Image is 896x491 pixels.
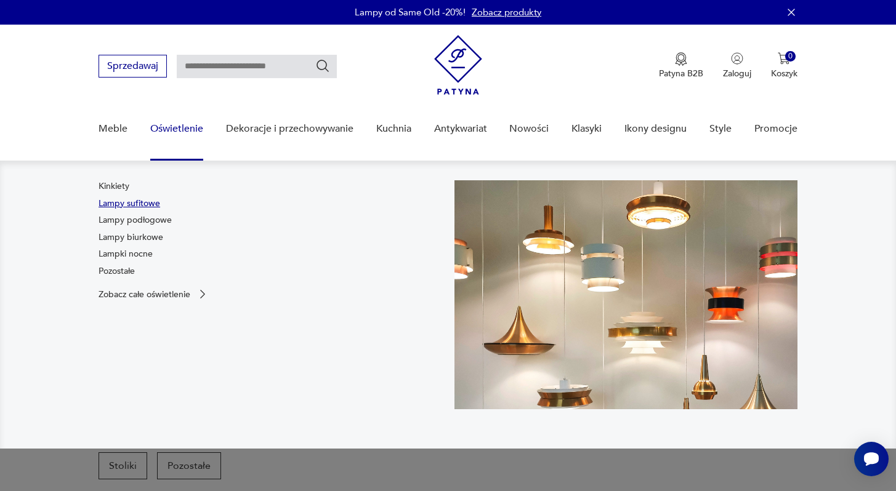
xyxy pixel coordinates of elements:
[771,68,797,79] p: Koszyk
[99,265,135,277] a: Pozostałe
[731,52,743,65] img: Ikonka użytkownika
[754,105,797,153] a: Promocje
[99,288,209,300] a: Zobacz całe oświetlenie
[99,105,127,153] a: Meble
[472,6,541,18] a: Zobacz produkty
[454,180,797,409] img: a9d990cd2508053be832d7f2d4ba3cb1.jpg
[659,52,703,79] a: Ikona medaluPatyna B2B
[571,105,602,153] a: Klasyki
[99,231,163,244] a: Lampy biurkowe
[659,52,703,79] button: Patyna B2B
[355,6,466,18] p: Lampy od Same Old -20%!
[226,105,353,153] a: Dekoracje i przechowywanie
[854,442,889,476] iframe: Smartsupp widget button
[315,58,330,73] button: Szukaj
[771,52,797,79] button: 0Koszyk
[99,248,153,260] a: Lampki nocne
[99,290,190,298] p: Zobacz całe oświetlenie
[709,105,732,153] a: Style
[509,105,549,153] a: Nowości
[99,63,167,71] a: Sprzedawaj
[785,51,796,62] div: 0
[659,68,703,79] p: Patyna B2B
[723,68,751,79] p: Zaloguj
[99,55,167,78] button: Sprzedawaj
[778,52,790,65] img: Ikona koszyka
[99,198,160,210] a: Lampy sufitowe
[434,105,487,153] a: Antykwariat
[99,180,129,193] a: Kinkiety
[376,105,411,153] a: Kuchnia
[150,105,203,153] a: Oświetlenie
[675,52,687,66] img: Ikona medalu
[723,52,751,79] button: Zaloguj
[99,214,172,226] a: Lampy podłogowe
[624,105,687,153] a: Ikony designu
[434,35,482,95] img: Patyna - sklep z meblami i dekoracjami vintage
